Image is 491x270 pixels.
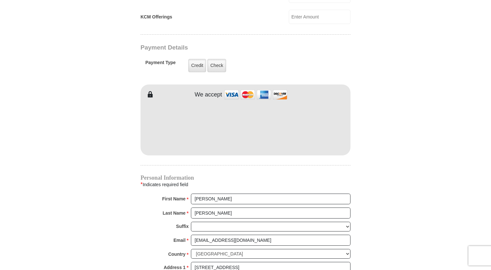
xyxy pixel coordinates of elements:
label: KCM Offerings [141,14,172,20]
input: Enter Amount [289,10,350,24]
strong: First Name [162,194,185,203]
strong: Country [168,250,186,259]
label: Credit [188,59,206,72]
h3: Payment Details [141,44,305,51]
strong: Last Name [163,208,186,218]
label: Check [207,59,226,72]
h4: We accept [195,91,222,98]
strong: Suffix [176,222,189,231]
h5: Payment Type [145,60,176,69]
img: credit cards accepted [224,88,288,102]
h4: Personal Information [141,175,350,180]
div: Indicates required field [141,180,350,189]
strong: Email [173,236,185,245]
